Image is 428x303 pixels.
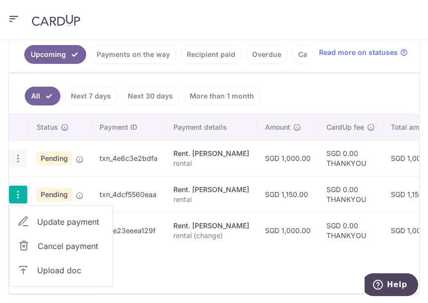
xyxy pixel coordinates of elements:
[365,273,418,298] iframe: Opens a widget where you can find more information
[319,176,383,212] td: SGD 0.00 THANKYOU
[92,176,165,212] td: txn_4dcf5560eaa
[37,151,72,165] span: Pending
[92,114,165,140] th: Payment ID
[165,114,257,140] th: Payment details
[24,45,86,64] a: Upcoming
[121,87,179,105] a: Next 30 days
[22,7,43,16] span: Help
[319,140,383,176] td: SGD 0.00 THANKYOU
[37,188,72,202] span: Pending
[183,87,261,105] a: More than 1 month
[257,176,319,212] td: SGD 1,150.00
[326,122,364,132] span: CardUp fee
[90,45,176,64] a: Payments on the way
[173,158,249,168] p: rental
[173,185,249,195] div: Rent. [PERSON_NAME]
[173,221,249,231] div: Rent. [PERSON_NAME]
[319,48,408,57] a: Read more on statuses
[257,212,319,249] td: SGD 1,000.00
[92,140,165,176] td: txn_4e6c3e2bdfa
[257,140,319,176] td: SGD 1,000.00
[180,45,242,64] a: Recipient paid
[32,14,80,26] img: CardUp
[246,45,288,64] a: Overdue
[173,149,249,158] div: Rent. [PERSON_NAME]
[292,45,338,64] a: Cancelled
[64,87,117,105] a: Next 7 days
[25,87,60,105] a: All
[173,195,249,204] p: rental
[391,122,424,132] span: Total amt.
[37,122,58,132] span: Status
[319,48,398,57] span: Read more on statuses
[92,212,165,249] td: txn_e23eeea129f
[173,231,249,241] p: rental (change)
[265,122,290,132] span: Amount
[319,212,383,249] td: SGD 0.00 THANKYOU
